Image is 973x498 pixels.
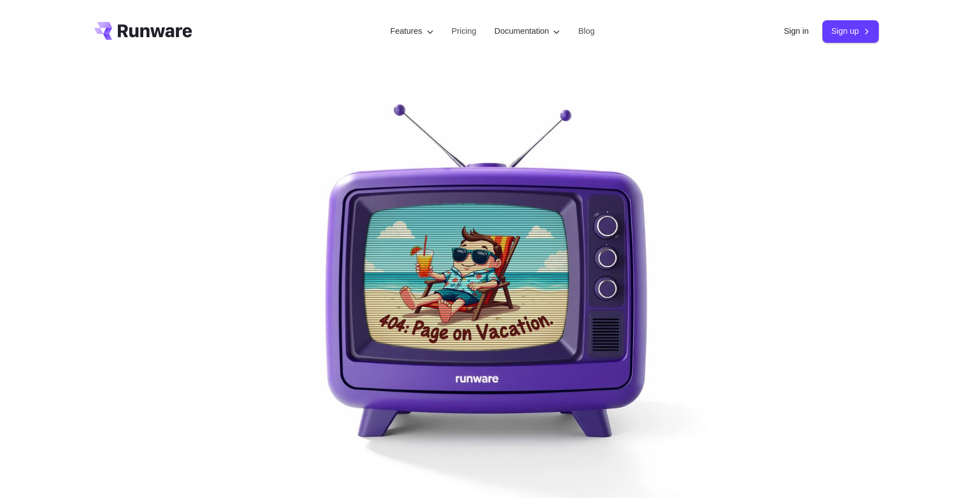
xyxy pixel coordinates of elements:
a: Blog [578,25,595,38]
label: Features [390,25,434,38]
a: Go to / [94,22,192,40]
a: Pricing [452,25,477,38]
a: Sign up [822,20,879,42]
a: Sign in [784,25,809,38]
label: Documentation [495,25,561,38]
